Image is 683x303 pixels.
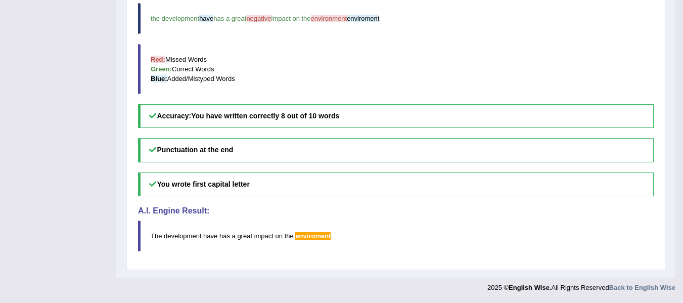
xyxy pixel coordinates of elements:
[203,232,217,240] span: have
[191,112,339,120] b: You have written correctly 8 out of 10 words
[138,138,654,162] h5: Punctuation at the end
[138,104,654,128] h5: Accuracy:
[271,15,311,22] span: impact on the
[138,221,654,251] blockquote: .
[254,232,274,240] span: impact
[219,232,230,240] span: has
[232,232,236,240] span: a
[138,172,654,196] h5: You wrote first capital letter
[138,206,654,215] h4: A.I. Engine Result:
[237,232,252,240] span: great
[151,56,165,63] b: Red:
[311,15,347,22] span: environment
[347,15,379,22] span: enviroment
[487,278,675,292] div: 2025 © All Rights Reserved
[199,15,213,22] span: have
[213,15,246,22] span: has a great
[164,232,201,240] span: development
[509,284,551,291] strong: English Wise.
[295,232,331,240] span: Possible spelling mistake found. (did you mean: environment)
[151,75,167,82] b: Blue:
[246,15,271,22] span: negative
[151,15,199,22] span: the development
[285,232,294,240] span: the
[276,232,283,240] span: on
[609,284,675,291] a: Back to English Wise
[138,44,654,94] blockquote: Missed Words Correct Words Added/Mistyped Words
[151,65,172,73] b: Green:
[151,232,162,240] span: The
